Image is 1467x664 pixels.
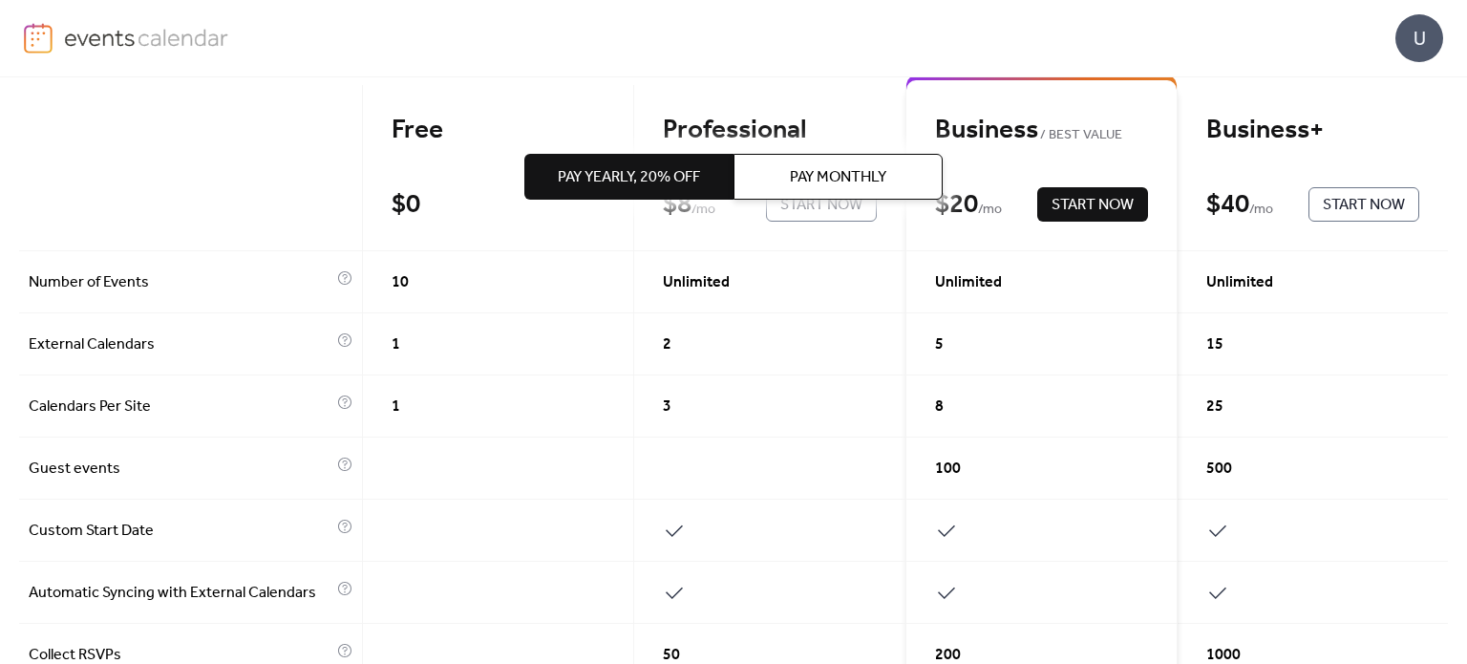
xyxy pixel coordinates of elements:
img: logo-type [64,23,229,52]
span: Unlimited [935,271,1002,294]
span: 1 [392,333,400,356]
button: Pay Monthly [733,154,943,200]
span: Unlimited [1206,271,1273,294]
div: Business+ [1206,114,1419,147]
span: 2 [663,333,671,356]
span: Pay Monthly [790,166,886,189]
img: logo [24,23,53,54]
div: $ 40 [1206,188,1249,222]
span: Automatic Syncing with External Calendars [29,582,332,605]
span: Start Now [1052,194,1134,217]
span: External Calendars [29,333,332,356]
span: 25 [1206,396,1223,418]
span: Custom Start Date [29,520,332,543]
div: Business [935,114,1148,147]
span: 15 [1206,333,1223,356]
span: / mo [1249,199,1273,222]
div: $ 0 [392,188,420,222]
div: Free [392,114,605,147]
span: BEST VALUE [1038,124,1123,147]
button: Start Now [1037,187,1148,222]
span: Pay Yearly, 20% off [558,166,700,189]
span: Guest events [29,458,332,481]
span: Unlimited [663,271,730,294]
span: Calendars Per Site [29,396,332,418]
div: $ 20 [935,188,978,222]
span: 8 [935,396,944,418]
span: 100 [935,458,961,481]
span: 500 [1206,458,1232,481]
button: Pay Yearly, 20% off [524,154,733,200]
div: U [1395,14,1443,62]
span: 3 [663,396,671,418]
span: 1 [392,396,400,418]
span: Number of Events [29,271,332,294]
button: Start Now [1308,187,1419,222]
span: / mo [978,199,1002,222]
span: Start Now [1323,194,1405,217]
span: 5 [935,333,944,356]
span: 10 [392,271,409,294]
